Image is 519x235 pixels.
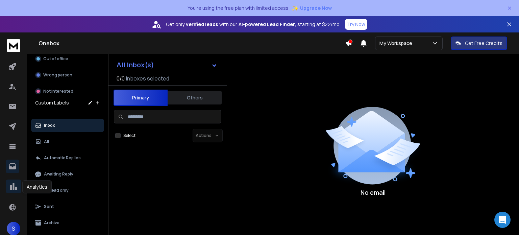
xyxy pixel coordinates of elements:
[379,40,415,47] p: My Workspace
[123,133,135,138] label: Select
[31,135,104,148] button: All
[291,1,332,15] button: ✨Upgrade Now
[31,119,104,132] button: Inbox
[168,90,222,105] button: Others
[117,74,125,83] span: 0 / 0
[44,220,59,226] p: Archive
[347,21,365,28] p: Try Now
[35,99,69,106] h3: Custom Labels
[7,39,20,52] img: logo
[31,52,104,66] button: Out of office
[44,139,49,144] p: All
[465,40,502,47] p: Get Free Credits
[117,62,154,68] h1: All Inbox(s)
[31,85,104,98] button: Not Interested
[31,216,104,230] button: Archive
[494,212,511,228] div: Open Intercom Messenger
[188,5,289,11] p: You're using the free plan with limited access
[166,21,340,28] p: Get only with our starting at $22/mo
[114,90,168,106] button: Primary
[239,21,296,28] strong: AI-powered Lead Finder,
[345,19,367,30] button: Try Now
[44,123,55,128] p: Inbox
[44,155,81,161] p: Automatic Replies
[44,188,69,193] p: Unread only
[44,171,73,177] p: Awaiting Reply
[43,89,73,94] p: Not Interested
[291,3,299,13] span: ✨
[43,72,72,78] p: Wrong person
[31,184,104,197] button: Unread only
[300,5,332,11] span: Upgrade Now
[31,151,104,165] button: Automatic Replies
[111,58,223,72] button: All Inbox(s)
[22,181,52,193] div: Analytics
[31,200,104,213] button: Sent
[43,56,68,62] p: Out of office
[44,204,54,209] p: Sent
[31,68,104,82] button: Wrong person
[186,21,218,28] strong: verified leads
[451,37,507,50] button: Get Free Credits
[126,74,169,83] h3: Inboxes selected
[39,39,345,47] h1: Onebox
[31,167,104,181] button: Awaiting Reply
[361,188,386,197] p: No email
